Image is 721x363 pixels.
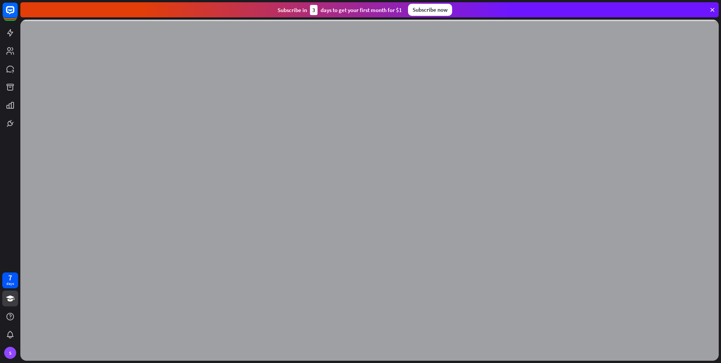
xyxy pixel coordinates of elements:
[2,272,18,288] a: 7 days
[6,281,14,286] div: days
[4,347,16,359] div: S
[408,4,452,16] div: Subscribe now
[8,274,12,281] div: 7
[310,5,318,15] div: 3
[278,5,402,15] div: Subscribe in days to get your first month for $1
